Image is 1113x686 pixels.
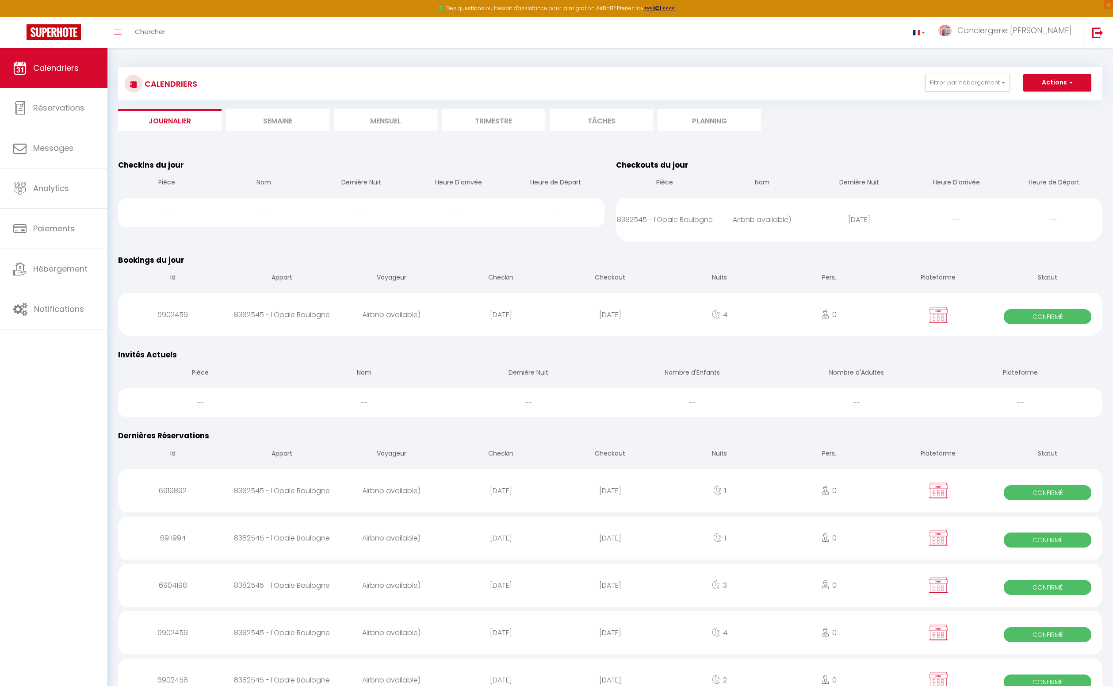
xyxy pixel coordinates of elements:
[1004,485,1091,500] span: Confirmé
[227,266,337,291] th: Appart
[811,171,908,196] th: Dernière Nuit
[665,442,774,467] th: Nuits
[1092,27,1103,38] img: logout
[33,263,88,274] span: Hébergement
[410,198,507,227] div: --
[33,223,75,234] span: Paiements
[337,524,446,552] div: Airbnb available)
[227,524,337,552] div: 8382545 - l'Opale Boulogne
[410,171,507,196] th: Heure D'arrivée
[282,361,446,386] th: Nom
[927,577,949,594] img: rent.png
[1004,627,1091,642] span: Confirmé
[507,171,604,196] th: Heure de Départ
[550,109,653,131] li: Tâches
[337,300,446,329] div: Airbnb available)
[713,205,811,234] div: Airbnb available)
[555,266,665,291] th: Checkout
[118,571,227,600] div: 6904198
[665,571,774,600] div: 3
[118,198,215,227] div: --
[118,430,209,441] span: Dernières Réservations
[118,618,227,647] div: 6902459
[938,388,1102,417] div: --
[446,618,555,647] div: [DATE]
[27,24,81,40] img: Super Booking
[957,25,1072,36] span: Conciergerie [PERSON_NAME]
[908,205,1005,234] div: --
[1005,171,1102,196] th: Heure de Départ
[282,388,446,417] div: --
[938,25,952,36] img: ...
[313,171,410,196] th: Dernière Nuit
[118,255,184,265] span: Bookings du jour
[142,74,197,94] h3: CALENDRIERS
[908,171,1005,196] th: Heure D'arrivée
[227,442,337,467] th: Appart
[337,618,446,647] div: Airbnb available)
[118,476,227,505] div: 6919892
[446,442,555,467] th: Checkin
[1023,74,1091,92] button: Actions
[446,571,555,600] div: [DATE]
[644,4,675,12] a: >>> ICI <<<<
[774,476,884,505] div: 0
[665,266,774,291] th: Nuits
[1004,533,1091,548] span: Confirmé
[118,171,215,196] th: Pièce
[616,205,713,234] div: 8382545 - l'Opale Boulogne
[33,62,79,73] span: Calendriers
[774,524,884,552] div: 0
[118,160,184,170] span: Checkins du jour
[446,388,610,417] div: --
[616,160,688,170] span: Checkouts du jour
[118,109,222,131] li: Journalier
[884,266,993,291] th: Plateforme
[927,307,949,323] img: rent.png
[118,349,177,360] span: Invités Actuels
[555,524,665,552] div: [DATE]
[925,74,1010,92] button: Filtrer par hébergement
[507,198,604,227] div: --
[33,142,73,153] span: Messages
[446,266,555,291] th: Checkin
[555,571,665,600] div: [DATE]
[665,300,774,329] div: 4
[128,17,172,48] a: Chercher
[446,300,555,329] div: [DATE]
[337,476,446,505] div: Airbnb available)
[927,529,949,546] img: rent.png
[33,183,69,194] span: Analytics
[337,571,446,600] div: Airbnb available)
[337,266,446,291] th: Voyageur
[555,442,665,467] th: Checkout
[337,442,446,467] th: Voyageur
[227,618,337,647] div: 8382545 - l'Opale Boulogne
[665,618,774,647] div: 4
[227,571,337,600] div: 8382545 - l'Opale Boulogne
[118,266,227,291] th: Id
[118,442,227,467] th: Id
[1005,205,1102,234] div: --
[227,476,337,505] div: 8382545 - l'Opale Boulogne
[610,388,774,417] div: --
[33,102,84,113] span: Réservations
[993,266,1102,291] th: Statut
[118,361,282,386] th: Pièce
[118,300,227,329] div: 6902459
[1004,309,1091,324] span: Confirmé
[927,482,949,499] img: rent.png
[227,300,337,329] div: 8382545 - l'Opale Boulogne
[555,300,665,329] div: [DATE]
[446,476,555,505] div: [DATE]
[774,300,884,329] div: 0
[334,109,437,131] li: Mensuel
[555,476,665,505] div: [DATE]
[226,109,329,131] li: Semaine
[774,618,884,647] div: 0
[665,524,774,552] div: 1
[118,388,282,417] div: --
[215,171,313,196] th: Nom
[442,109,545,131] li: Trimestre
